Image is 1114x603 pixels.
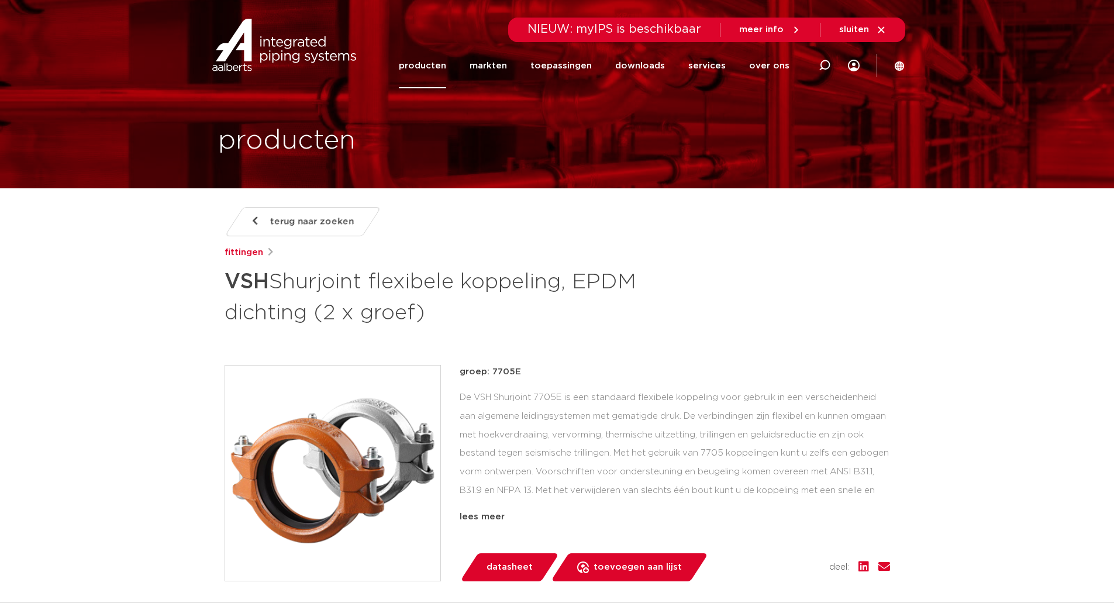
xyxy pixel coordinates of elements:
[739,25,784,34] span: meer info
[839,25,887,35] a: sluiten
[615,43,665,88] a: downloads
[460,510,890,524] div: lees meer
[225,271,269,292] strong: VSH
[460,388,890,505] div: De VSH Shurjoint 7705E is een standaard flexibele koppeling voor gebruik in een verscheidenheid a...
[530,43,592,88] a: toepassingen
[225,264,664,328] h1: Shurjoint flexibele koppeling, EPDM dichting (2 x groef)
[487,558,533,577] span: datasheet
[225,366,440,581] img: Product Image for VSH Shurjoint flexibele koppeling, EPDM dichting (2 x groef)
[470,43,507,88] a: markten
[218,122,356,160] h1: producten
[225,246,263,260] a: fittingen
[739,25,801,35] a: meer info
[399,43,789,88] nav: Menu
[399,43,446,88] a: producten
[460,365,890,379] p: groep: 7705E
[270,212,354,231] span: terug naar zoeken
[688,43,726,88] a: services
[224,207,381,236] a: terug naar zoeken
[594,558,682,577] span: toevoegen aan lijst
[460,553,559,581] a: datasheet
[749,43,789,88] a: over ons
[527,23,701,35] span: NIEUW: myIPS is beschikbaar
[839,25,869,34] span: sluiten
[829,560,849,574] span: deel:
